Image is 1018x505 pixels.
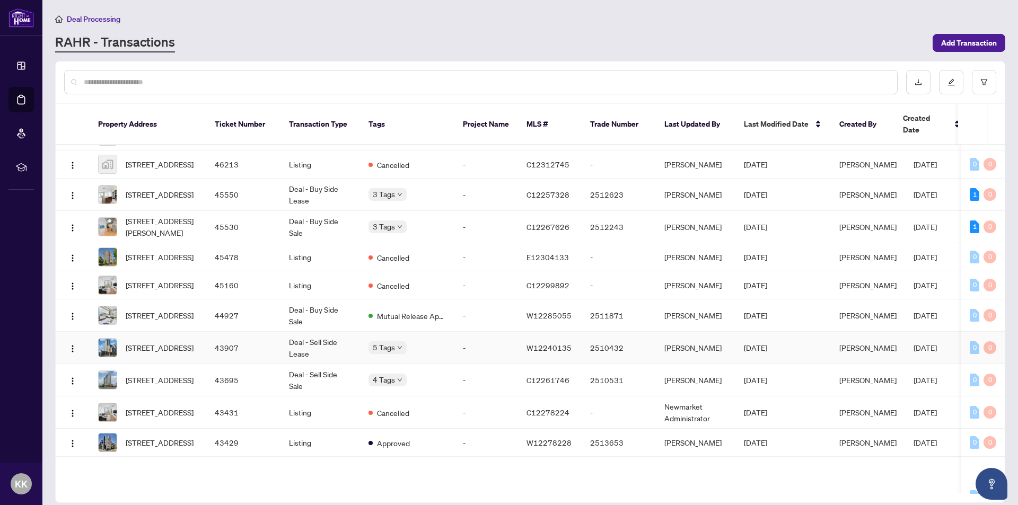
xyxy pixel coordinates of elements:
[526,407,569,417] span: C12278224
[107,491,174,502] span: [STREET_ADDRESS]
[970,341,979,354] div: 0
[90,104,206,145] th: Property Address
[64,434,81,451] button: Logo
[970,490,979,503] div: 0
[970,309,979,322] div: 0
[744,280,767,290] span: [DATE]
[64,218,81,235] button: Logo
[64,249,81,265] button: Logo
[454,179,518,211] td: -
[68,224,77,232] img: Logo
[914,252,937,262] span: [DATE]
[64,277,81,294] button: Logo
[206,179,280,211] td: 45550
[984,251,996,263] div: 0
[914,407,937,417] span: [DATE]
[68,493,77,502] img: Logo
[933,34,1005,52] button: Add Transaction
[526,252,569,262] span: E12304133
[656,364,735,396] td: [PERSON_NAME]
[206,299,280,332] td: 44927
[970,406,979,419] div: 0
[99,248,117,266] img: thumbnail-img
[744,311,767,320] span: [DATE]
[839,222,897,232] span: [PERSON_NAME]
[970,251,979,263] div: 0
[206,332,280,364] td: 43907
[984,279,996,291] div: 0
[831,104,894,145] th: Created By
[454,396,518,429] td: -
[99,306,117,324] img: thumbnail-img
[984,341,996,354] div: 0
[656,396,735,429] td: Newmarket Administrator
[984,406,996,419] div: 0
[280,429,360,457] td: Listing
[64,307,81,324] button: Logo
[68,312,77,321] img: Logo
[839,311,897,320] span: [PERSON_NAME]
[377,252,409,263] span: Cancelled
[656,150,735,179] td: [PERSON_NAME]
[582,179,656,211] td: 2512623
[744,222,767,232] span: [DATE]
[55,15,63,23] span: home
[744,252,767,262] span: [DATE]
[914,492,937,501] span: [DATE]
[206,243,280,271] td: 45478
[903,112,947,136] span: Created Date
[839,190,897,199] span: [PERSON_NAME]
[526,492,569,501] span: C12261746
[360,104,454,145] th: Tags
[582,243,656,271] td: -
[206,364,280,396] td: 43695
[64,371,81,388] button: Logo
[914,375,937,385] span: [DATE]
[582,332,656,364] td: 2510432
[984,158,996,171] div: 0
[373,188,395,200] span: 3 Tags
[582,299,656,332] td: 2511871
[656,429,735,457] td: [PERSON_NAME]
[206,429,280,457] td: 43429
[206,211,280,243] td: 45530
[984,220,996,233] div: 0
[582,364,656,396] td: 2510531
[656,332,735,364] td: [PERSON_NAME]
[526,222,569,232] span: C12267626
[280,150,360,179] td: Listing
[64,156,81,173] button: Logo
[454,211,518,243] td: -
[454,271,518,299] td: -
[656,299,735,332] td: [PERSON_NAME]
[99,185,117,203] img: thumbnail-img
[526,190,569,199] span: C12257328
[126,158,194,170] span: [STREET_ADDRESS]
[126,189,194,200] span: [STREET_ADDRESS]
[126,309,194,321] span: [STREET_ADDRESS]
[914,343,937,352] span: [DATE]
[526,280,569,290] span: C12299892
[914,311,937,320] span: [DATE]
[914,438,937,447] span: [DATE]
[454,243,518,271] td: -
[280,271,360,299] td: Listing
[582,429,656,457] td: 2513653
[377,407,409,419] span: Cancelled
[454,150,518,179] td: -
[68,409,77,418] img: Logo
[454,299,518,332] td: -
[582,150,656,179] td: -
[970,158,979,171] div: 0
[8,8,34,28] img: logo
[377,280,409,291] span: Cancelled
[839,407,897,417] span: [PERSON_NAME]
[99,403,117,421] img: thumbnail-img
[126,374,194,386] span: [STREET_ADDRESS]
[526,343,572,352] span: W12240135
[397,192,402,197] span: down
[526,311,572,320] span: W12285055
[99,155,117,173] img: thumbnail-img
[206,104,280,145] th: Ticket Number
[970,188,979,201] div: 1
